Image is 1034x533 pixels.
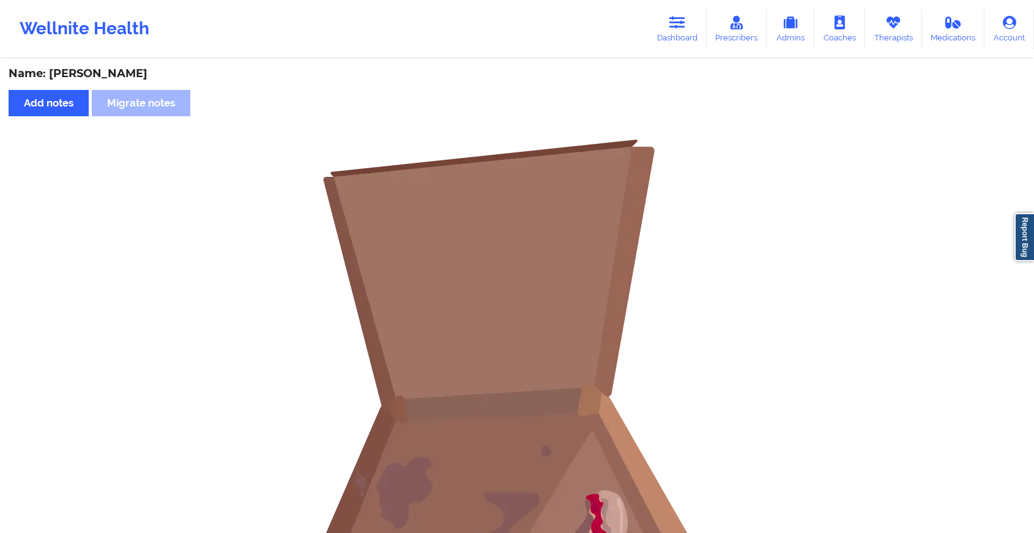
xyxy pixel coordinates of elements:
a: Report Bug [1014,213,1034,261]
button: Add notes [9,90,89,116]
div: Name: [PERSON_NAME] [9,67,1025,81]
a: Prescribers [707,9,767,49]
a: Admins [767,9,814,49]
a: Dashboard [648,9,707,49]
a: Account [984,9,1034,49]
a: Therapists [865,9,922,49]
a: Medications [922,9,985,49]
a: Coaches [814,9,865,49]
